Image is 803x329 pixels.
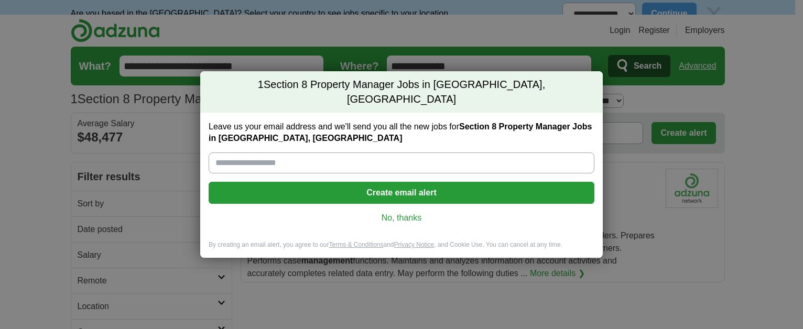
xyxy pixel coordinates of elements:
[329,241,383,248] a: Terms & Conditions
[209,182,594,204] button: Create email alert
[200,71,603,113] h2: Section 8 Property Manager Jobs in [GEOGRAPHIC_DATA], [GEOGRAPHIC_DATA]
[200,240,603,258] div: By creating an email alert, you agree to our and , and Cookie Use. You can cancel at any time.
[217,212,586,224] a: No, thanks
[394,241,435,248] a: Privacy Notice
[258,78,264,92] span: 1
[209,121,594,144] label: Leave us your email address and we'll send you all the new jobs for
